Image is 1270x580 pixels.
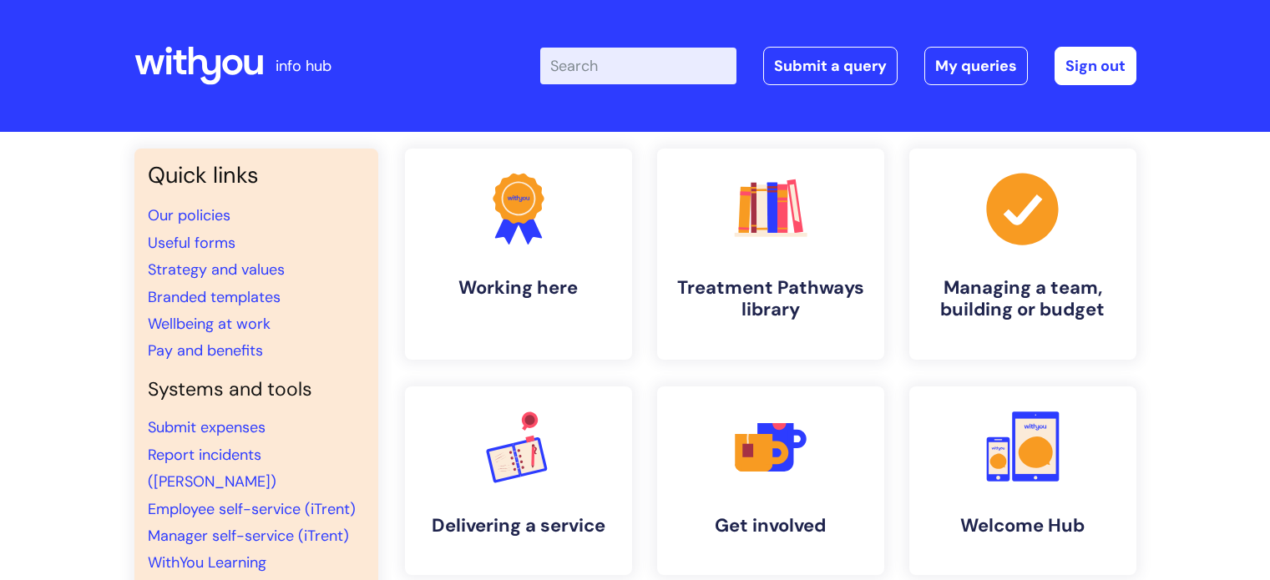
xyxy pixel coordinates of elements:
h4: Get involved [670,515,871,537]
h4: Welcome Hub [923,515,1123,537]
a: Manager self-service (iTrent) [148,526,349,546]
a: Managing a team, building or budget [909,149,1136,360]
a: Employee self-service (iTrent) [148,499,356,519]
h4: Systems and tools [148,378,365,401]
h4: Treatment Pathways library [670,277,871,321]
a: WithYou Learning [148,552,266,572]
a: Our policies [148,205,230,225]
a: Submit a query [763,47,898,85]
h3: Quick links [148,162,365,189]
a: Welcome Hub [909,386,1136,575]
a: Working here [405,149,632,360]
a: Treatment Pathways library [657,149,884,360]
a: Strategy and values [148,260,285,280]
a: Sign out [1055,47,1136,85]
a: Delivering a service [405,386,632,575]
div: | - [540,47,1136,85]
input: Search [540,48,736,84]
h4: Delivering a service [418,515,619,537]
a: Branded templates [148,287,281,307]
h4: Managing a team, building or budget [923,277,1123,321]
a: Pay and benefits [148,340,263,361]
a: Submit expenses [148,417,266,437]
a: Get involved [657,386,884,575]
p: info hub [276,53,331,79]
a: Wellbeing at work [148,314,271,334]
a: Useful forms [148,233,235,253]
a: Report incidents ([PERSON_NAME]) [148,445,276,492]
a: My queries [924,47,1028,85]
h4: Working here [418,277,619,299]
